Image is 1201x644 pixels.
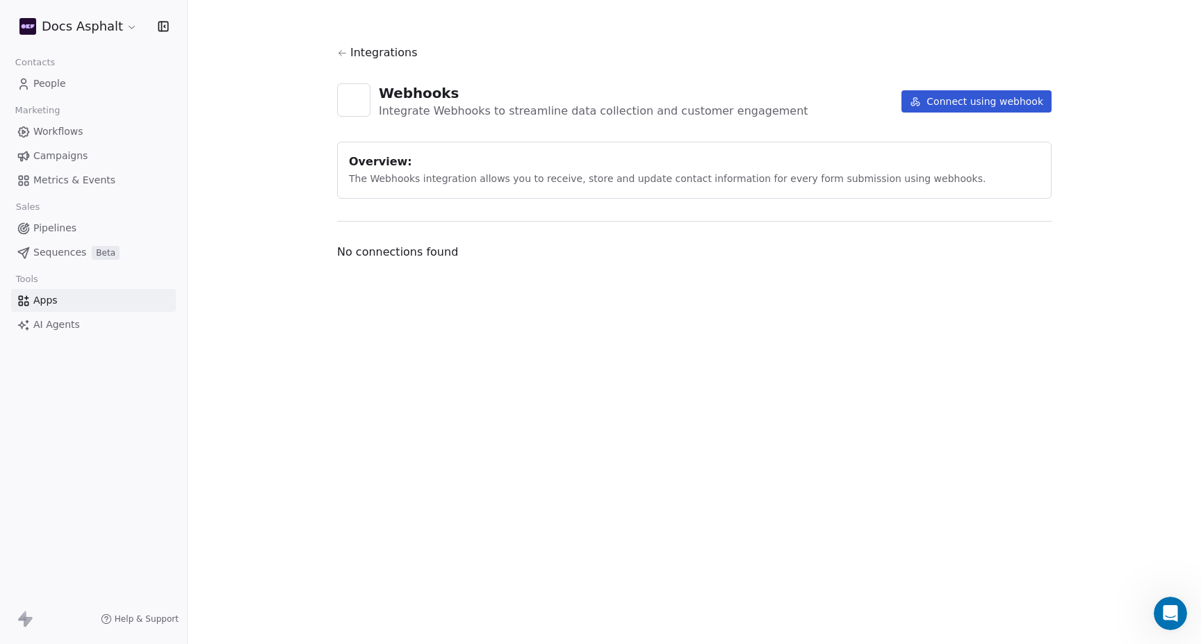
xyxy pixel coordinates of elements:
[11,241,176,264] a: SequencesBeta
[101,613,179,625] a: Help & Support
[33,149,88,163] span: Campaigns
[28,175,232,190] div: Send us a message
[11,289,176,312] a: Apps
[9,100,66,121] span: Marketing
[337,44,1052,61] a: Integrations
[11,217,176,240] a: Pipelines
[11,313,176,336] a: AI Agents
[220,468,243,478] span: Help
[186,434,278,489] button: Help
[33,293,58,308] span: Apps
[14,163,264,201] div: Send us a message
[239,22,264,47] div: Close
[115,613,179,625] span: Help & Support
[33,245,86,260] span: Sequences
[379,103,808,119] div: Integrate Webhooks to streamline data collection and customer engagement
[901,90,1052,113] button: Connect using webhook
[349,173,986,184] span: The Webhooks integration allows you to receive, store and update contact information for every fo...
[350,44,418,61] span: Integrations
[11,169,176,192] a: Metrics & Events
[11,72,176,95] a: People
[33,317,80,332] span: AI Agents
[33,173,115,188] span: Metrics & Events
[11,120,176,143] a: Workflows
[33,76,66,91] span: People
[54,22,82,50] img: Profile image for Harinder
[10,197,46,217] span: Sales
[33,221,76,236] span: Pipelines
[17,15,140,38] button: Docs Asphalt
[11,145,176,167] a: Campaigns
[115,468,163,478] span: Messages
[28,99,250,122] p: Hi [PERSON_NAME]
[10,269,44,290] span: Tools
[31,468,62,478] span: Home
[349,154,1040,170] div: Overview:
[92,434,185,489] button: Messages
[92,246,120,260] span: Beta
[379,83,808,103] div: Webhooks
[9,52,61,73] span: Contacts
[337,244,1052,261] span: No connections found
[19,18,36,35] img: Untitled%20design%20(5).png
[28,22,56,50] img: Profile image for Siddarth
[344,90,363,110] img: webhooks.svg
[1154,597,1187,630] iframe: Intercom live chat
[28,122,250,146] p: How can we help?
[42,17,123,35] span: Docs Asphalt
[33,124,83,139] span: Workflows
[81,22,108,50] img: Profile image for Mrinal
